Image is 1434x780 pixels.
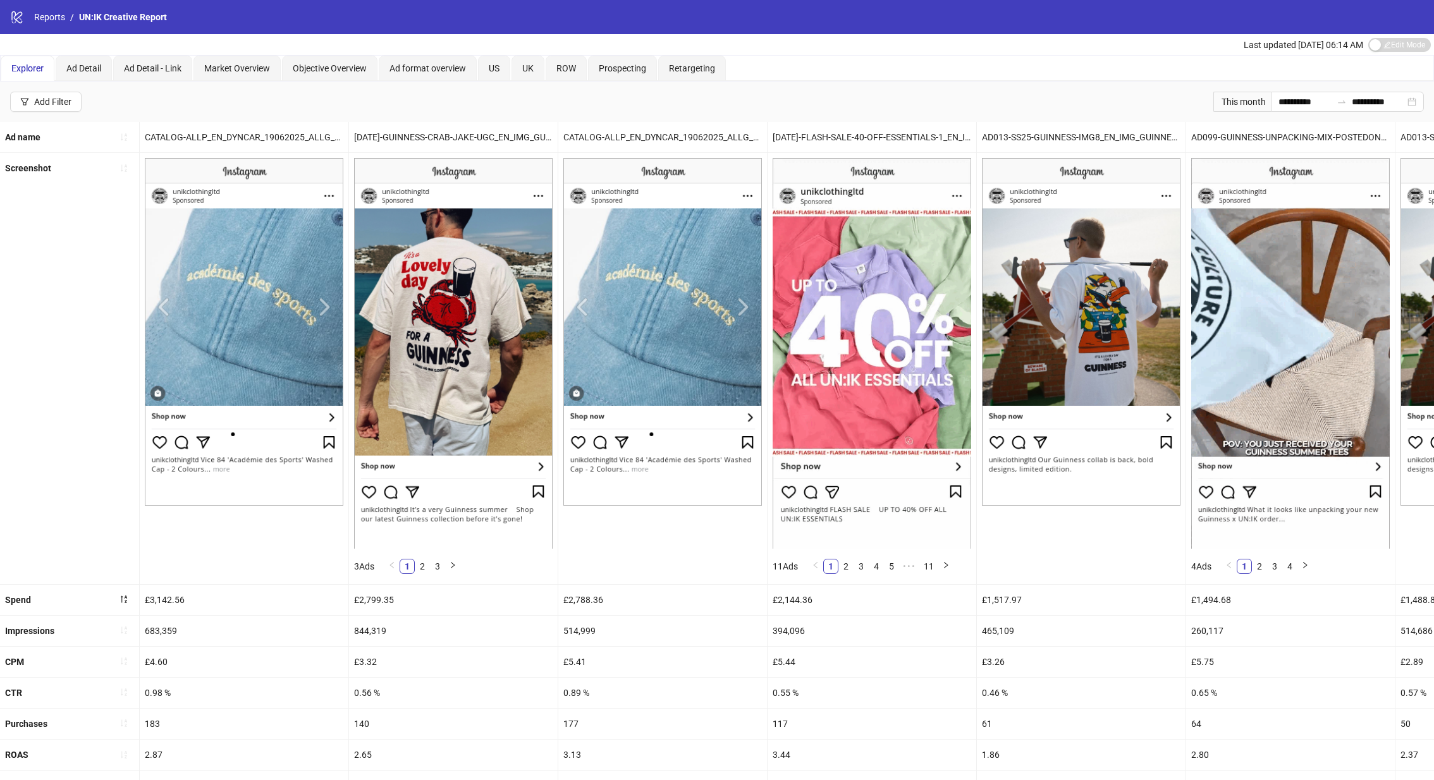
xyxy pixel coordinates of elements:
[558,709,767,739] div: 177
[5,163,51,173] b: Screenshot
[812,561,819,569] span: left
[1301,561,1309,569] span: right
[1186,647,1395,677] div: £5.75
[140,740,348,770] div: 2.87
[1222,559,1237,574] li: Previous Page
[140,709,348,739] div: 183
[5,688,22,698] b: CTR
[1186,616,1395,646] div: 260,117
[768,585,976,615] div: £2,144.36
[977,678,1186,708] div: 0.46 %
[120,688,128,697] span: sort-ascending
[1337,97,1347,107] span: swap-right
[120,719,128,728] span: sort-ascending
[384,559,400,574] li: Previous Page
[977,616,1186,646] div: 465,109
[942,561,950,569] span: right
[415,559,429,573] a: 2
[1186,740,1395,770] div: 2.80
[120,133,128,142] span: sort-ascending
[349,678,558,708] div: 0.56 %
[563,158,762,506] img: Screenshot 120226630936760356
[558,616,767,646] div: 514,999
[349,740,558,770] div: 2.65
[1222,559,1237,574] button: left
[938,559,953,574] button: right
[20,97,29,106] span: filter
[1244,40,1363,50] span: Last updated [DATE] 06:14 AM
[11,63,44,73] span: Explorer
[145,158,343,506] img: Screenshot 120226629577430356
[839,559,853,573] a: 2
[10,92,82,112] button: Add Filter
[773,561,798,571] span: 11 Ads
[120,626,128,635] span: sort-ascending
[977,709,1186,739] div: 61
[808,559,823,574] button: left
[768,740,976,770] div: 3.44
[5,626,54,636] b: Impressions
[449,561,457,569] span: right
[522,63,534,73] span: UK
[120,595,128,604] span: sort-descending
[5,657,24,667] b: CPM
[5,719,47,729] b: Purchases
[354,561,374,571] span: 3 Ads
[977,740,1186,770] div: 1.86
[349,122,558,152] div: [DATE]-GUINNESS-CRAB-JAKE-UGC_EN_IMG_GUINNESS_CP_17072025_ALLG_CC_SC1_None__ – Copy
[977,647,1186,677] div: £3.26
[1186,678,1395,708] div: 0.65 %
[869,559,884,574] li: 4
[1186,122,1395,152] div: AD099-GUINNESS-UNPACKING-MIX-POSTEDONE_EN_VID_GUINNESS_CP_09072025_ALLG_CC_SC13_None__
[768,678,976,708] div: 0.55 %
[349,585,558,615] div: £2,799.35
[899,559,919,574] li: Next 5 Pages
[808,559,823,574] li: Previous Page
[919,559,938,574] li: 11
[823,559,838,574] li: 1
[1267,559,1282,574] li: 3
[400,559,415,574] li: 1
[558,740,767,770] div: 3.13
[824,559,838,573] a: 1
[1225,561,1233,569] span: left
[79,12,167,22] span: UN:IK Creative Report
[977,585,1186,615] div: £1,517.97
[400,559,414,573] a: 1
[1186,585,1395,615] div: £1,494.68
[768,709,976,739] div: 117
[32,10,68,24] a: Reports
[768,616,976,646] div: 394,096
[869,559,883,573] a: 4
[5,132,40,142] b: Ad name
[1237,559,1252,574] li: 1
[854,559,868,573] a: 3
[558,122,767,152] div: CATALOG-ALLP_EN_DYNCAR_19062025_ALLG_CC_SC3_None_RET
[1297,559,1313,574] button: right
[1191,158,1390,548] img: Screenshot 120230598633110356
[388,561,396,569] span: left
[140,585,348,615] div: £3,142.56
[5,750,28,760] b: ROAS
[1252,559,1267,574] li: 2
[204,63,270,73] span: Market Overview
[445,559,460,574] button: right
[384,559,400,574] button: left
[1337,97,1347,107] span: to
[489,63,499,73] span: US
[349,647,558,677] div: £3.32
[1191,561,1211,571] span: 4 Ads
[1186,709,1395,739] div: 64
[140,122,348,152] div: CATALOG-ALLP_EN_DYNCAR_19062025_ALLG_CC_SC3_None_PRO_
[349,616,558,646] div: 844,319
[1237,559,1251,573] a: 1
[120,164,128,173] span: sort-ascending
[768,647,976,677] div: £5.44
[430,559,445,574] li: 3
[124,63,181,73] span: Ad Detail - Link
[445,559,460,574] li: Next Page
[768,122,976,152] div: [DATE]-FLASH-SALE-40-OFF-ESSENTIALS-1_EN_IMG_ALL_SP_02092025_ALLG_CC_SC1_None__
[885,559,898,573] a: 5
[415,559,430,574] li: 2
[1297,559,1313,574] li: Next Page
